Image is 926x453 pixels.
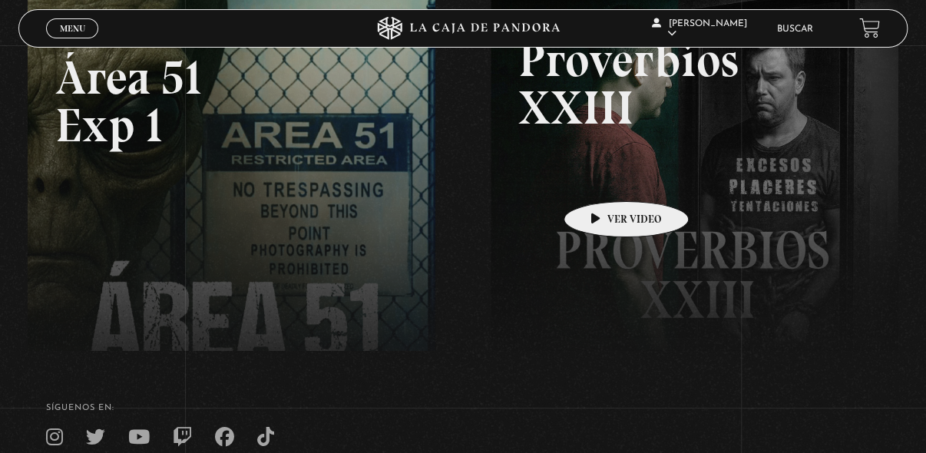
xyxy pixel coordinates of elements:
[55,37,91,48] span: Cerrar
[46,404,879,412] h4: SÍguenos en:
[652,19,747,38] span: [PERSON_NAME]
[777,25,813,34] a: Buscar
[859,18,880,38] a: View your shopping cart
[60,24,85,33] span: Menu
